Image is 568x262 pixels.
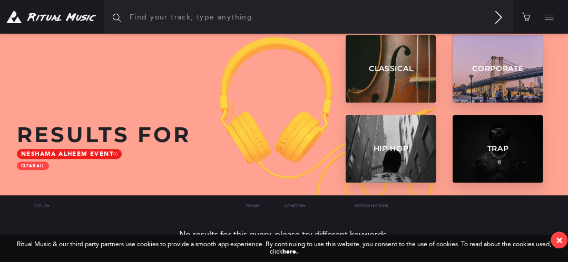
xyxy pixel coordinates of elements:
div: Ritual Music & our third party partners use cookies to provide a smooth app experience. By contin... [17,241,551,256]
a: Bpm [246,203,260,208]
span: ▾ [257,204,259,208]
a: neshama alheem event [17,149,122,159]
a: Length [285,203,306,208]
a: Hip Hop [346,115,436,183]
a: clear all [17,162,49,170]
a: Trap [453,115,543,183]
p: Description [316,204,426,208]
a: Corporate [453,35,543,103]
a: here. [282,248,298,255]
a: Title [34,203,49,208]
img: Ritual Music [6,11,96,24]
span: ▾ [303,204,305,208]
span: ▾ [47,204,49,208]
h2: Results for [17,123,337,147]
div: × [556,234,563,246]
a: Classical [346,35,436,103]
